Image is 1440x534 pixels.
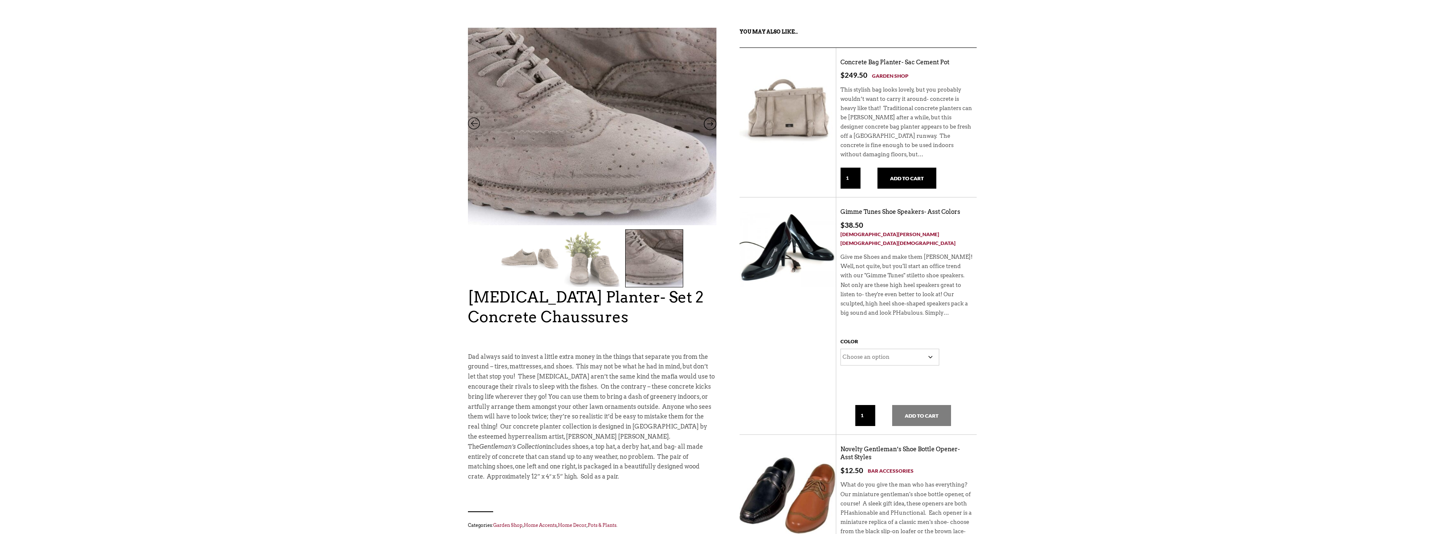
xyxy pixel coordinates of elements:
span: $ [840,221,845,229]
a: Gimme Tunes Shoe Speakers- Asst Colors [840,208,960,216]
label: Color [840,337,858,349]
a: Concrete Bag Planter- Sac Cement Pot [840,59,949,66]
span: $ [840,466,845,475]
a: Pots & Plants [588,522,616,528]
div: Give me Shoes and make them [PERSON_NAME]! Well, not quite, but you'll start an office trend with... [840,247,972,326]
bdi: 249.50 [840,71,867,79]
em: Gentleman’s Collection [479,443,546,450]
div: This stylish bag looks lovely, but you probably wouldn’t want to carry it around- concrete is hea... [840,80,972,168]
a: Home Accents [524,522,557,528]
a: Garden Shop [872,71,909,80]
a: Novelty Gentleman’s Shoe Bottle Opener- Asst Styles [840,446,960,461]
bdi: 38.50 [840,221,863,229]
button: Add to cart [877,168,936,189]
span: $ [840,71,845,79]
span: Categories: , , , . [468,521,716,530]
button: Add to cart [892,405,951,426]
a: [DEMOGRAPHIC_DATA][PERSON_NAME][DEMOGRAPHIC_DATA][DEMOGRAPHIC_DATA] [840,230,972,247]
bdi: 12.50 [840,466,863,475]
strong: You may also like… [740,29,798,35]
input: Qty [855,405,875,426]
h1: [MEDICAL_DATA] Planter- Set 2 Concrete Chaussures [468,287,716,327]
a: Garden Shop [493,522,523,528]
p: Dad always said to invest a little extra money in the things that separate you from the ground – ... [468,352,716,482]
a: Bar Accessories [868,466,914,475]
a: Home Decor [558,522,587,528]
input: Qty [840,168,861,189]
